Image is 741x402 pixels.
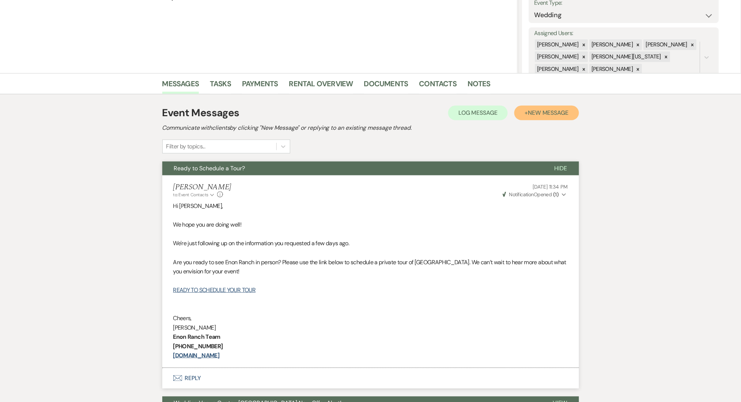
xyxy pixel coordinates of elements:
a: Notes [468,78,491,94]
span: New Message [528,109,568,117]
button: Reply [162,368,579,388]
h5: [PERSON_NAME] [173,183,231,192]
button: Ready to Schedule a Tour? [162,162,543,175]
button: Hide [543,162,579,175]
p: [PERSON_NAME] [173,323,568,333]
a: Rental Overview [289,78,353,94]
div: [PERSON_NAME] [590,64,635,75]
button: +New Message [514,106,579,120]
span: Hide [555,164,567,172]
button: NotificationOpened (1) [502,191,568,198]
span: [DATE] 11:34 PM [533,183,568,190]
p: Hi [PERSON_NAME], [173,201,568,211]
button: to: Event Contacts [173,191,215,198]
p: We hope you are doing well! [173,220,568,230]
span: Cheers, [173,314,192,322]
a: Documents [364,78,408,94]
span: Log Message [458,109,498,117]
div: Filter by topics... [166,142,205,151]
p: We're just following up on the information you requested a few days ago. [173,239,568,248]
span: Ready to Schedule a Tour? [174,164,245,172]
span: Are you ready to see Enon Ranch in person? Please use the link below to schedule a private tour o... [173,258,567,276]
a: READY TO SCHEDULE YOUR TOUR [173,286,256,294]
span: Opened [503,191,559,198]
a: Tasks [210,78,231,94]
a: [DOMAIN_NAME] [173,352,220,359]
a: Messages [162,78,199,94]
a: Contacts [419,78,457,94]
label: Assigned Users: [534,28,714,39]
h2: Communicate with clients by clicking "New Message" or replying to an existing message thread. [162,124,579,132]
div: [PERSON_NAME][US_STATE] [590,52,662,62]
strong: [PHONE_NUMBER] [173,342,223,350]
h1: Event Messages [162,105,239,121]
div: [PERSON_NAME] [590,39,635,50]
a: Payments [242,78,278,94]
div: [PERSON_NAME] [535,52,580,62]
div: [PERSON_NAME] [535,64,580,75]
div: [PERSON_NAME] [535,39,580,50]
strong: Enon Ranch Team [173,333,220,341]
span: Notification [509,191,534,198]
div: [PERSON_NAME] [644,39,689,50]
span: to: Event Contacts [173,192,208,198]
strong: ( 1 ) [553,191,559,198]
button: Log Message [448,106,508,120]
